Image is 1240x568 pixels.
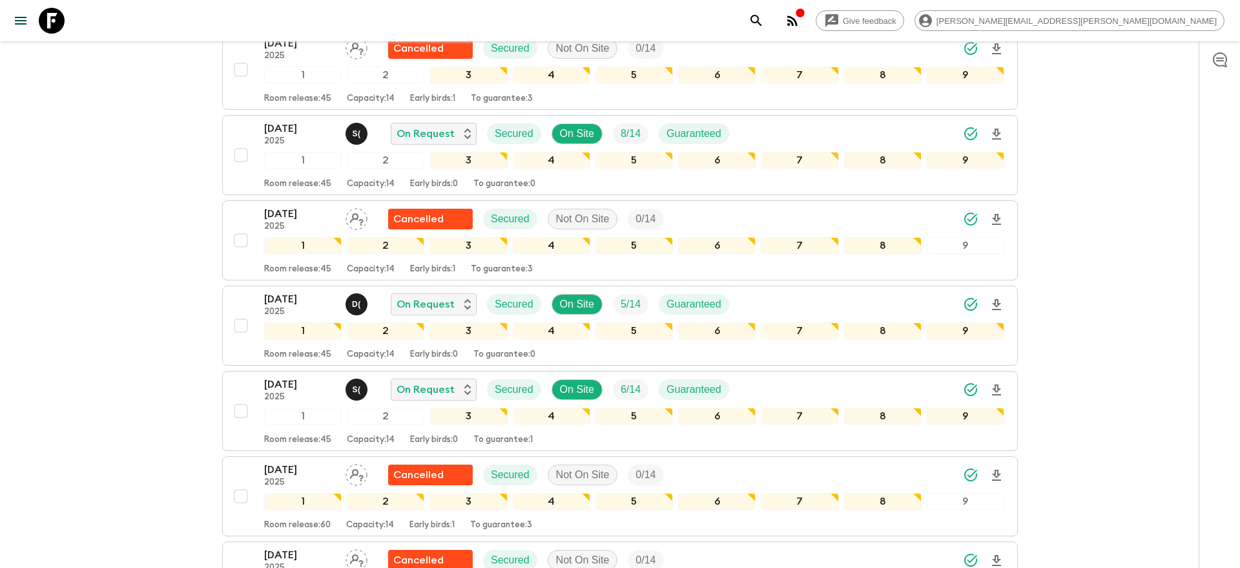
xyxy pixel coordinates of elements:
[963,467,978,483] svg: Synced Successfully
[678,493,756,510] div: 6
[666,297,721,312] p: Guaranteed
[346,212,367,222] span: Assign pack leader
[409,520,455,531] p: Early birds: 1
[264,136,335,147] p: 2025
[264,237,342,254] div: 1
[473,350,535,360] p: To guarantee: 0
[495,382,533,397] p: Secured
[552,123,603,144] div: On Site
[346,127,370,137] span: Shandy (Putu) Sandhi Astra Juniawan
[410,350,458,360] p: Early birds: 0
[844,152,922,169] div: 8
[927,152,1004,169] div: 9
[844,67,922,83] div: 8
[264,350,331,360] p: Room release: 45
[513,408,590,425] div: 4
[470,520,532,531] p: To guarantee: 3
[836,16,904,26] span: Give feedback
[388,209,473,229] div: Flash Pack cancellation
[678,408,756,425] div: 6
[471,94,533,104] p: To guarantee: 3
[264,152,342,169] div: 1
[429,408,507,425] div: 3
[989,212,1004,227] svg: Download Onboarding
[347,237,424,254] div: 2
[264,67,342,83] div: 1
[264,462,335,478] p: [DATE]
[264,291,335,307] p: [DATE]
[491,467,530,483] p: Secured
[346,379,370,401] button: S(
[264,121,335,136] p: [DATE]
[989,383,1004,398] svg: Download Onboarding
[264,520,331,531] p: Room release: 60
[346,297,370,308] span: Dedi (Komang) Wardana
[628,209,663,229] div: Trip Fill
[927,493,1004,510] div: 9
[393,467,444,483] p: Cancelled
[347,408,424,425] div: 2
[613,123,648,144] div: Trip Fill
[347,435,395,445] p: Capacity: 14
[429,67,507,83] div: 3
[487,379,541,400] div: Secured
[491,552,530,568] p: Secured
[393,552,444,568] p: Cancelled
[560,297,594,312] p: On Site
[410,179,458,189] p: Early birds: 0
[410,435,458,445] p: Early birds: 0
[346,123,370,145] button: S(
[471,264,533,275] p: To guarantee: 3
[429,237,507,254] div: 3
[346,553,367,563] span: Assign pack leader
[628,38,663,59] div: Trip Fill
[595,152,673,169] div: 5
[513,237,590,254] div: 4
[844,322,922,339] div: 8
[491,211,530,227] p: Secured
[397,382,455,397] p: On Request
[346,41,367,52] span: Assign pack leader
[989,41,1004,57] svg: Download Onboarding
[483,465,537,485] div: Secured
[491,41,530,56] p: Secured
[635,211,656,227] p: 0 / 14
[621,297,641,312] p: 5 / 14
[495,126,533,142] p: Secured
[222,456,1018,536] button: [DATE]2025Assign pack leaderFlash Pack cancellationSecuredNot On SiteTrip Fill123456789Room relea...
[548,38,618,59] div: Not On Site
[346,293,370,315] button: D(
[347,264,395,275] p: Capacity: 14
[347,350,395,360] p: Capacity: 14
[264,377,335,392] p: [DATE]
[222,200,1018,280] button: [DATE]2025Assign pack leaderFlash Pack cancellationSecuredNot On SiteTrip Fill123456789Room relea...
[495,297,533,312] p: Secured
[264,206,335,222] p: [DATE]
[410,264,455,275] p: Early birds: 1
[393,41,444,56] p: Cancelled
[963,211,978,227] svg: Synced Successfully
[264,547,335,563] p: [DATE]
[346,383,370,393] span: Shandy (Putu) Sandhi Astra Juniawan
[761,152,838,169] div: 7
[264,222,335,232] p: 2025
[429,322,507,339] div: 3
[264,478,335,488] p: 2025
[929,16,1224,26] span: [PERSON_NAME][EMAIL_ADDRESS][PERSON_NAME][DOMAIN_NAME]
[595,322,673,339] div: 5
[347,94,395,104] p: Capacity: 14
[666,126,721,142] p: Guaranteed
[628,465,663,485] div: Trip Fill
[483,38,537,59] div: Secured
[388,38,473,59] div: Flash Pack cancellation
[473,179,535,189] p: To guarantee: 0
[397,126,455,142] p: On Request
[552,294,603,315] div: On Site
[397,297,455,312] p: On Request
[560,382,594,397] p: On Site
[352,384,360,395] p: S (
[556,467,610,483] p: Not On Site
[963,41,978,56] svg: Synced Successfully
[429,152,507,169] div: 3
[989,468,1004,483] svg: Download Onboarding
